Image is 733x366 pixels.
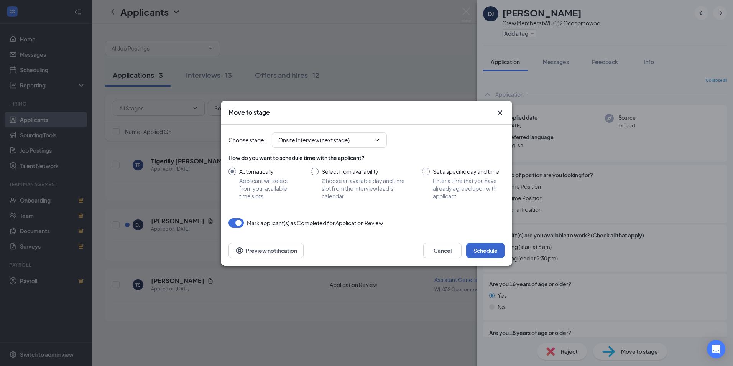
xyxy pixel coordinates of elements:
[247,218,383,228] span: Mark applicant(s) as Completed for Application Review
[228,154,505,162] div: How do you want to schedule time with the applicant?
[228,136,266,144] span: Choose stage :
[228,243,304,258] button: Preview notificationEye
[466,243,505,258] button: Schedule
[707,340,725,358] div: Open Intercom Messenger
[423,243,462,258] button: Cancel
[374,137,380,143] svg: ChevronDown
[235,246,244,255] svg: Eye
[495,108,505,117] button: Close
[495,108,505,117] svg: Cross
[228,108,270,117] h3: Move to stage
